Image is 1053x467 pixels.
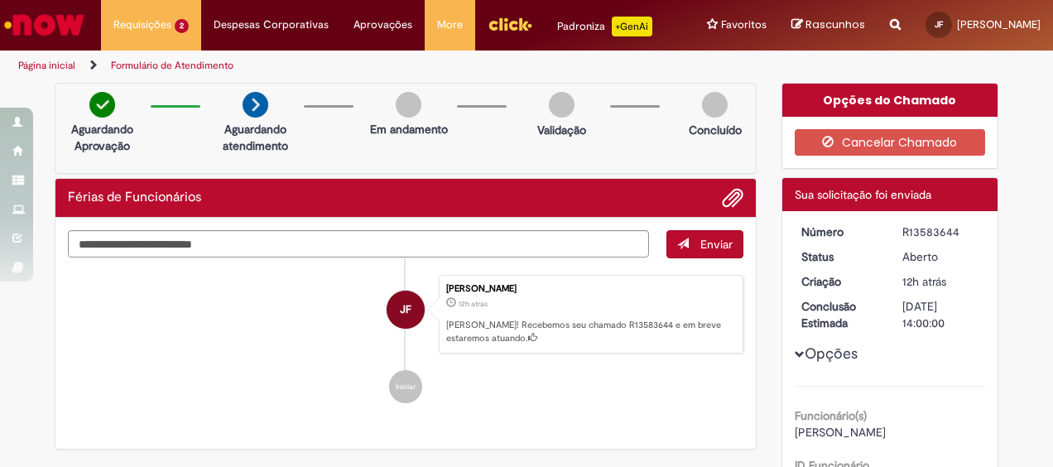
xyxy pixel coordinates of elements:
[689,122,742,138] p: Concluído
[700,237,733,252] span: Enviar
[68,275,743,354] li: Joao Vitor Ferreira
[353,17,412,33] span: Aprovações
[557,17,652,36] div: Padroniza
[612,17,652,36] p: +GenAi
[789,248,891,265] dt: Status
[549,92,575,118] img: img-circle-grey.png
[722,187,743,209] button: Adicionar anexos
[805,17,865,32] span: Rascunhos
[795,129,986,156] button: Cancelar Chamado
[902,298,979,331] div: [DATE] 14:00:00
[902,274,946,289] span: 12h atrás
[446,284,734,294] div: [PERSON_NAME]
[62,121,142,154] p: Aguardando Aprovação
[111,59,233,72] a: Formulário de Atendimento
[795,425,886,440] span: [PERSON_NAME]
[68,190,201,205] h2: Férias de Funcionários Histórico de tíquete
[666,230,743,258] button: Enviar
[459,299,488,309] span: 12h atrás
[721,17,767,33] span: Favoritos
[957,17,1041,31] span: [PERSON_NAME]
[902,248,979,265] div: Aberto
[446,319,734,344] p: [PERSON_NAME]! Recebemos seu chamado R13583644 e em breve estaremos atuando.
[789,273,891,290] dt: Criação
[791,17,865,33] a: Rascunhos
[12,51,690,81] ul: Trilhas de página
[370,121,448,137] p: Em andamento
[795,408,867,423] b: Funcionário(s)
[89,92,115,118] img: check-circle-green.png
[902,273,979,290] div: 30/09/2025 19:42:12
[18,59,75,72] a: Página inicial
[459,299,488,309] time: 30/09/2025 19:42:12
[902,274,946,289] time: 30/09/2025 19:42:12
[437,17,463,33] span: More
[2,8,87,41] img: ServiceNow
[789,224,891,240] dt: Número
[488,12,532,36] img: click_logo_yellow_360x200.png
[68,230,649,258] textarea: Digite sua mensagem aqui...
[702,92,728,118] img: img-circle-grey.png
[396,92,421,118] img: img-circle-grey.png
[400,290,411,330] span: JF
[243,92,268,118] img: arrow-next.png
[935,19,943,30] span: JF
[215,121,296,154] p: Aguardando atendimento
[537,122,586,138] p: Validação
[795,187,931,202] span: Sua solicitação foi enviada
[68,258,743,421] ul: Histórico de tíquete
[113,17,171,33] span: Requisições
[175,19,189,33] span: 2
[387,291,425,329] div: Joao Vitor Ferreira
[789,298,891,331] dt: Conclusão Estimada
[902,224,979,240] div: R13583644
[782,84,998,117] div: Opções do Chamado
[214,17,329,33] span: Despesas Corporativas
